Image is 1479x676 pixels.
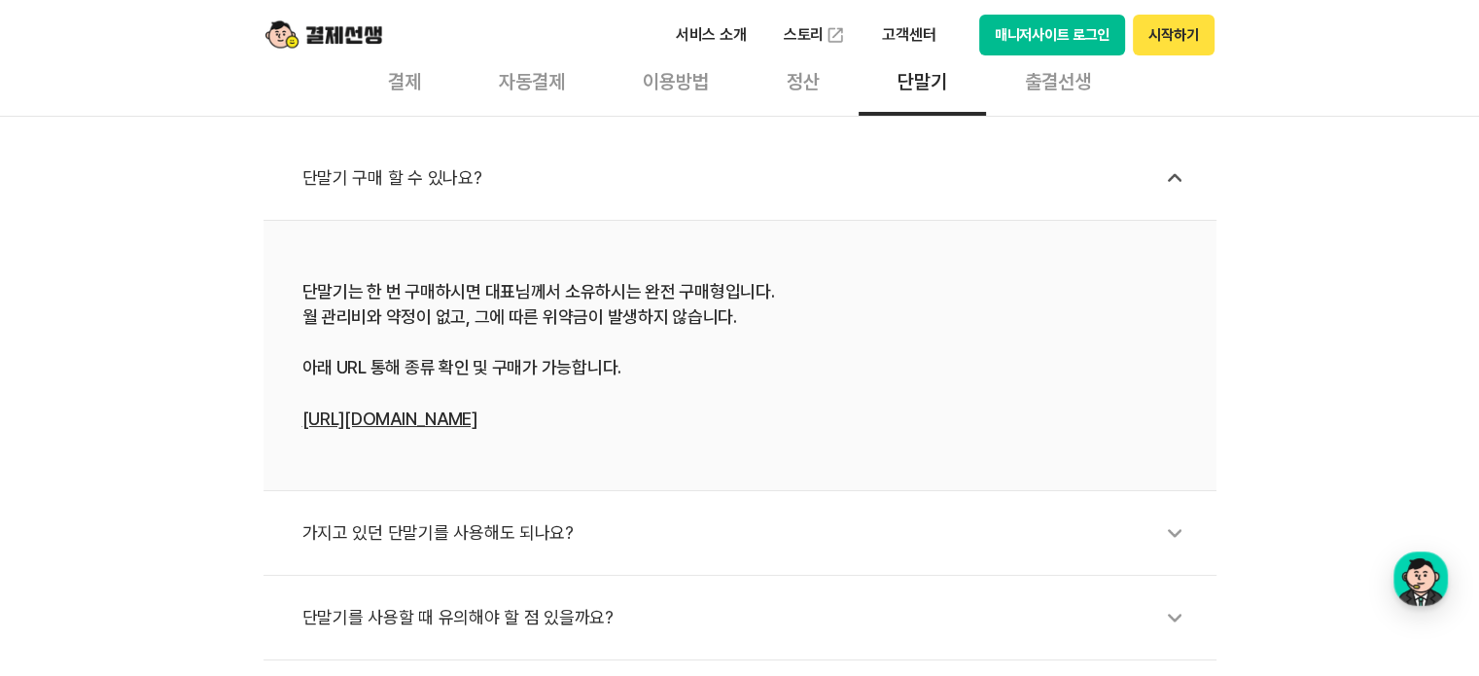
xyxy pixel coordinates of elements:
a: 홈 [6,468,128,516]
div: 자동결제 [460,44,604,116]
p: 서비스 소개 [662,18,760,53]
div: 이용방법 [604,44,748,116]
div: 단말기를 사용할 때 유의해야 할 점 있을까요? [302,595,1197,640]
span: 홈 [61,497,73,513]
a: 설정 [251,468,373,516]
div: 단말기 [859,44,986,116]
span: 설정 [300,497,324,513]
span: 대화 [178,498,201,514]
a: 스토리 [770,16,860,54]
p: 고객센터 [868,18,949,53]
div: 출결선생 [986,44,1130,116]
a: [URL][DOMAIN_NAME] [302,409,477,429]
div: 단말기 구매 할 수 있나요? [302,156,1197,200]
div: 단말기는 한 번 구매하시면 대표님께서 소유하시는 완전 구매형입니다. 월 관리비와 약정이 없고, 그에 따른 위약금이 발생하지 않습니다. 아래 URL 통해 종류 확인 및 구매가 ... [302,279,1178,432]
a: 대화 [128,468,251,516]
img: 외부 도메인 오픈 [826,25,845,45]
button: 매니저사이트 로그인 [979,15,1126,55]
button: 시작하기 [1133,15,1214,55]
img: logo [265,17,382,53]
div: 정산 [748,44,859,116]
div: 가지고 있던 단말기를 사용해도 되나요? [302,511,1197,555]
div: 결제 [349,44,460,116]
